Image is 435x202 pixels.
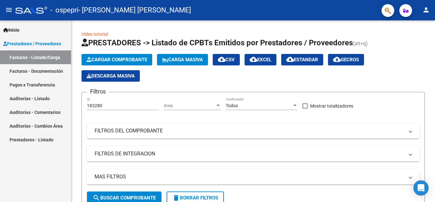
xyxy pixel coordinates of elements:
app-download-masive: Descarga masiva de comprobantes (adjuntos) [82,70,140,82]
span: CSV [218,57,235,63]
button: Descarga Masiva [82,70,140,82]
mat-expansion-panel-header: FILTROS DE INTEGRACION [87,146,419,161]
mat-expansion-panel-header: MAS FILTROS [87,169,419,184]
span: Gecros [333,57,359,63]
span: Area [164,103,215,108]
mat-panel-title: FILTROS DE INTEGRACION [95,150,404,157]
span: Todos [226,103,238,108]
mat-icon: cloud_download [286,56,294,63]
mat-panel-title: MAS FILTROS [95,173,404,180]
span: EXCEL [250,57,271,63]
span: Mostrar totalizadores [310,102,353,110]
span: (alt+q) [353,41,368,47]
mat-icon: cloud_download [218,56,225,63]
mat-icon: person [422,6,430,14]
button: Gecros [328,54,364,65]
span: Borrar Filtros [172,195,218,201]
button: Cargar Comprobante [82,54,152,65]
mat-icon: cloud_download [250,56,257,63]
mat-icon: delete [172,194,180,202]
span: Estandar [286,57,318,63]
span: Cargar Comprobante [87,57,147,63]
span: Inicio [3,26,19,34]
mat-icon: search [93,194,100,202]
mat-icon: menu [5,6,13,14]
button: EXCEL [245,54,276,65]
span: PRESTADORES -> Listado de CPBTs Emitidos por Prestadores / Proveedores [82,38,353,47]
mat-icon: cloud_download [333,56,341,63]
a: Video tutorial [82,32,108,37]
button: CSV [213,54,240,65]
span: Prestadores / Proveedores [3,40,61,47]
button: Estandar [281,54,323,65]
mat-panel-title: FILTROS DEL COMPROBANTE [95,127,404,134]
span: Descarga Masiva [87,73,135,79]
span: - [PERSON_NAME] [PERSON_NAME] [78,3,191,17]
h3: Filtros [87,87,109,96]
button: Carga Masiva [157,54,208,65]
span: - ospepri [50,3,78,17]
span: Buscar Comprobante [93,195,156,201]
mat-expansion-panel-header: FILTROS DEL COMPROBANTE [87,123,419,138]
div: Open Intercom Messenger [413,180,429,196]
span: Carga Masiva [162,57,203,63]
